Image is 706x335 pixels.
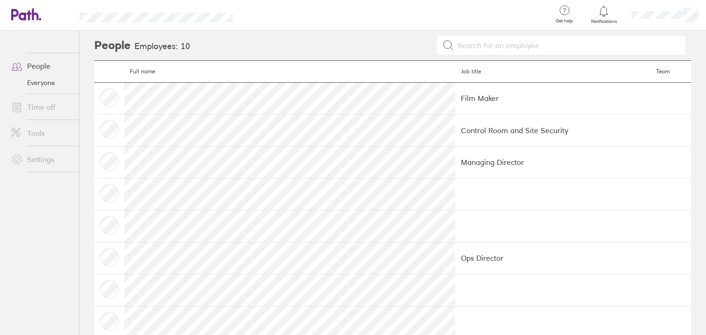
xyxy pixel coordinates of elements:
th: Team [650,61,691,83]
input: Search for an employee [454,36,680,54]
td: Film Maker [455,82,650,114]
th: Full name [124,61,455,83]
h2: People [94,30,131,60]
a: Everyone [4,75,79,90]
a: Time off [4,98,79,116]
span: Notifications [589,19,619,24]
a: People [4,57,79,75]
span: Get help [549,18,579,24]
h3: Employees: 10 [134,42,190,51]
td: Ops Director [455,242,650,274]
a: Notifications [589,5,619,24]
a: Tools [4,124,79,143]
td: Control Room and Site Security [455,114,650,146]
th: Job title [455,61,650,83]
a: Settings [4,150,79,169]
td: Managing Director [455,146,650,178]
